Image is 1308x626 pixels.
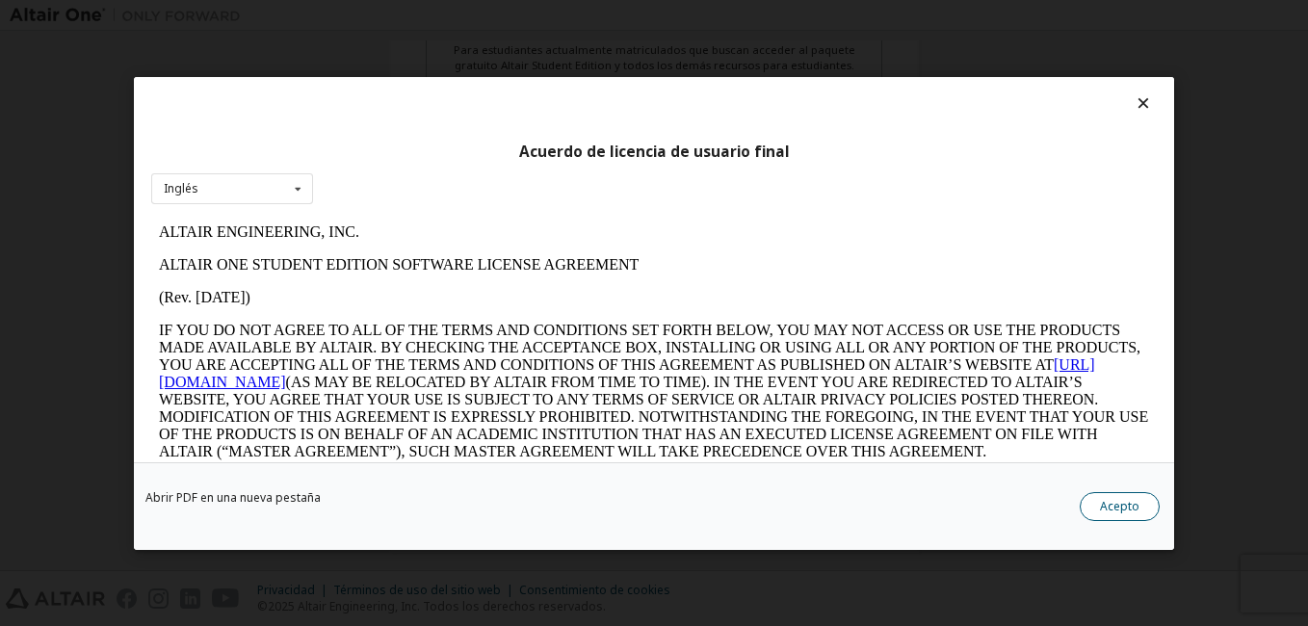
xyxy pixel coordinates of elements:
[164,183,198,195] div: Inglés
[8,260,998,329] p: This Altair One Student Edition Software License Agreement (“Agreement”) is between Altair Engine...
[8,8,998,25] p: ALTAIR ENGINEERING, INC.
[151,142,1157,161] div: Acuerdo de licencia de usuario final
[8,141,944,174] a: [URL][DOMAIN_NAME]
[145,492,321,504] a: Abrir PDF en una nueva pestaña
[1080,492,1160,521] button: Acepto
[8,73,998,91] p: (Rev. [DATE])
[8,106,998,245] p: IF YOU DO NOT AGREE TO ALL OF THE TERMS AND CONDITIONS SET FORTH BELOW, YOU MAY NOT ACCESS OR USE...
[8,40,998,58] p: ALTAIR ONE STUDENT EDITION SOFTWARE LICENSE AGREEMENT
